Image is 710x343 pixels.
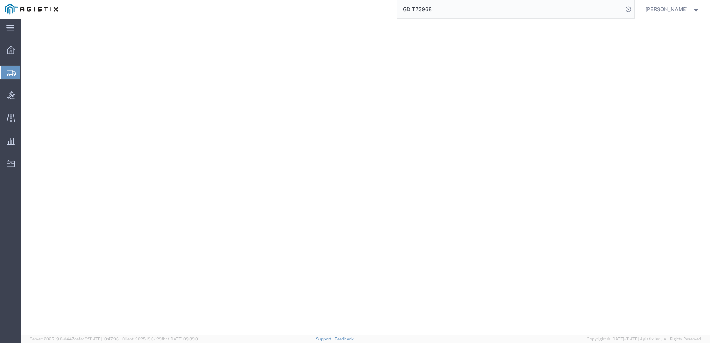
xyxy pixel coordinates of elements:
[335,337,354,341] a: Feedback
[397,0,623,18] input: Search for shipment number, reference number
[122,337,199,341] span: Client: 2025.19.0-129fbcf
[5,4,58,15] img: logo
[30,337,119,341] span: Server: 2025.19.0-d447cefac8f
[89,337,119,341] span: [DATE] 10:47:06
[169,337,199,341] span: [DATE] 09:39:01
[316,337,335,341] a: Support
[645,5,688,13] span: Dylan Jewell
[645,5,700,14] button: [PERSON_NAME]
[21,19,710,335] iframe: FS Legacy Container
[587,336,701,342] span: Copyright © [DATE]-[DATE] Agistix Inc., All Rights Reserved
